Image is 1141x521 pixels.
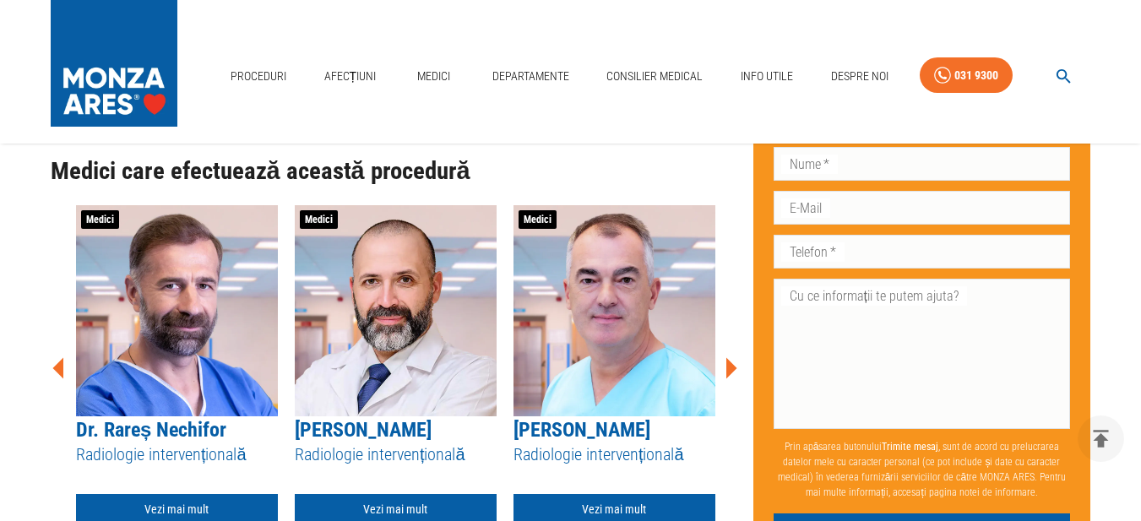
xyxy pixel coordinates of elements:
[295,418,432,442] a: [PERSON_NAME]
[295,443,497,466] h5: Radiologie intervențională
[224,59,293,94] a: Proceduri
[513,418,650,442] a: [PERSON_NAME]
[76,205,278,416] img: Dr. Rareș Nechifor
[295,205,497,416] img: Dr. Mihai Crețeanu Jr
[824,59,895,94] a: Despre Noi
[407,59,461,94] a: Medici
[318,59,383,94] a: Afecțiuni
[600,59,709,94] a: Consilier Medical
[882,441,938,453] b: Trimite mesaj
[81,210,119,229] span: Medici
[519,210,557,229] span: Medici
[920,57,1013,94] a: 031 9300
[734,59,800,94] a: Info Utile
[76,443,278,466] h5: Radiologie intervențională
[954,65,998,86] div: 031 9300
[76,418,226,442] a: Dr. Rareș Nechifor
[774,432,1071,507] p: Prin apăsarea butonului , sunt de acord cu prelucrarea datelor mele cu caracter personal (ce pot ...
[513,443,715,466] h5: Radiologie intervențională
[300,210,338,229] span: Medici
[1078,415,1124,462] button: delete
[51,158,740,185] h2: Medici care efectuează această procedură
[486,59,576,94] a: Departamente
